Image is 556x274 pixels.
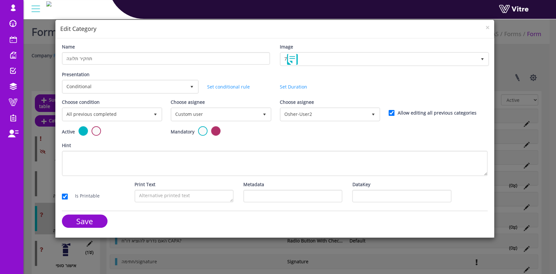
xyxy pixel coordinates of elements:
label: Allow editing all previous categories [398,109,477,116]
label: Image [280,43,293,50]
label: DataKey [352,181,370,188]
span: 7 [281,53,477,65]
span: Custom user [172,108,258,120]
label: Presentation [62,71,90,78]
span: select [150,108,161,120]
label: Choose asignee [171,99,205,106]
label: Print Text [135,181,155,188]
span: × [485,23,489,32]
label: Active [62,128,75,135]
span: select [259,108,270,120]
span: select [367,108,379,120]
label: Hint [62,142,71,149]
h4: Edit Category [60,25,490,33]
span: select [186,81,198,92]
span: Conditional [63,81,186,92]
img: WizardIcon7.png [287,54,298,65]
span: select [476,53,488,65]
label: Name [62,43,75,50]
button: Close [485,24,489,31]
label: Mandatory [171,128,194,135]
a: Set conditional rule [207,84,250,90]
span: All previous completed [63,108,150,120]
label: Is Printable [68,192,100,199]
span: Osher-User2 [281,108,367,120]
label: Choose condition [62,99,100,106]
label: Metadata [243,181,264,188]
input: Save [62,214,107,228]
a: Set Duration [280,84,307,90]
label: Choose asignee [280,99,314,106]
